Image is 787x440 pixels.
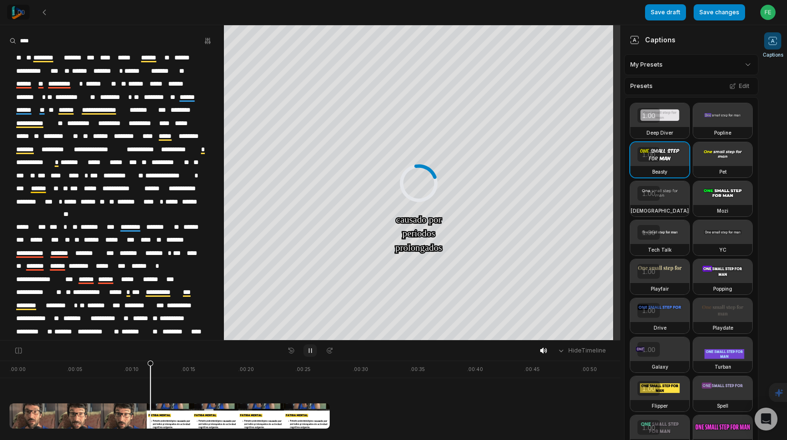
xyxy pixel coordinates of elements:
[630,35,676,45] div: Captions
[694,4,745,20] button: Save changes
[719,246,726,254] h3: YC
[624,54,758,75] div: My Presets
[646,129,673,137] h3: Deep Diver
[652,363,668,371] h3: Galaxy
[715,363,731,371] h3: Turban
[554,343,609,358] button: HideTimeline
[755,408,777,430] div: Open Intercom Messenger
[714,129,731,137] h3: Popline
[651,285,669,293] h3: Playfair
[648,246,672,254] h3: Tech Talk
[719,168,726,176] h3: Pet
[726,80,752,92] button: Edit
[652,402,668,410] h3: Flipper
[631,207,689,215] h3: [DEMOGRAPHIC_DATA]
[763,32,783,59] button: Captions
[717,402,728,410] h3: Spell
[713,285,732,293] h3: Popping
[652,168,667,176] h3: Beasty
[645,4,686,20] button: Save draft
[624,77,758,95] div: Presets
[763,51,783,59] span: Captions
[713,324,733,332] h3: Playdate
[654,324,666,332] h3: Drive
[717,207,728,215] h3: Mozi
